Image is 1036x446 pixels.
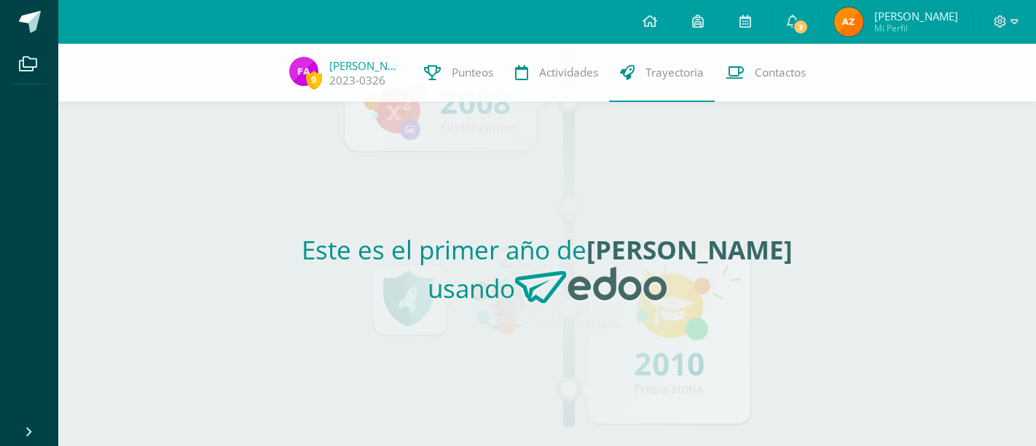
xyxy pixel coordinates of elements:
[413,44,504,102] a: Punteos
[609,44,715,102] a: Trayectoria
[306,71,322,89] span: 9
[329,58,402,73] a: [PERSON_NAME]
[834,7,863,36] img: d82ac3c12ed4879cc7ed5a41dc400164.png
[793,19,809,35] span: 3
[329,73,385,88] a: 2023-0326
[504,44,609,102] a: Actividades
[515,267,667,305] img: Edoo
[586,232,793,267] strong: [PERSON_NAME]
[874,9,958,23] span: [PERSON_NAME]
[218,232,877,316] h2: Este es el primer año de usando
[539,65,598,80] span: Actividades
[715,44,817,102] a: Contactos
[452,65,493,80] span: Punteos
[289,57,318,86] img: 15a6e49994c9e940e0b0f1c9b766f61e.png
[645,65,704,80] span: Trayectoria
[874,22,958,34] span: Mi Perfil
[755,65,806,80] span: Contactos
